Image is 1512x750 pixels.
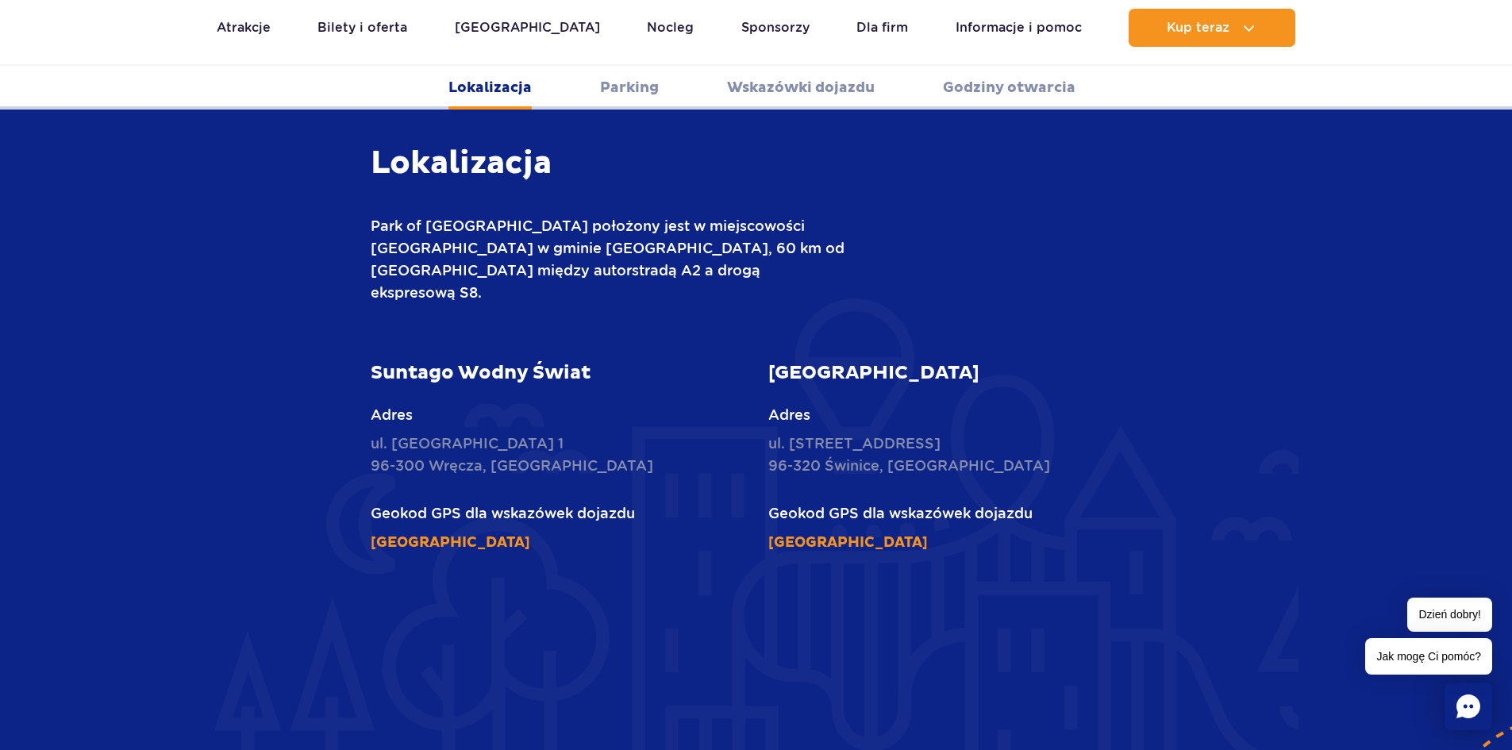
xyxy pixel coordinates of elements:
h3: Lokalizacja [371,144,847,183]
a: [GEOGRAPHIC_DATA] [768,533,928,552]
p: Park of [GEOGRAPHIC_DATA] położony jest w miejscowości [GEOGRAPHIC_DATA] w gminie [GEOGRAPHIC_DAT... [371,215,847,304]
div: Chat [1445,683,1492,730]
p: Adres [371,404,744,426]
span: Kup teraz [1167,21,1229,35]
a: Bilety i oferta [317,9,407,47]
p: Geokod GPS dla wskazówek dojazdu [371,502,744,525]
a: Dla firm [856,9,908,47]
a: Godziny otwarcia [943,66,1075,110]
a: Informacje i pomoc [956,9,1082,47]
p: Geokod GPS dla wskazówek dojazdu [768,502,1142,525]
a: [GEOGRAPHIC_DATA] [371,533,530,552]
strong: Suntago Wodny Świat [371,361,591,385]
p: ul. [STREET_ADDRESS] 96-320 Świnice, [GEOGRAPHIC_DATA] [768,433,1142,477]
a: Lokalizacja [448,66,532,110]
span: Jak mogę Ci pomóc? [1365,638,1492,675]
a: Wskazówki dojazdu [727,66,875,110]
p: ul. [GEOGRAPHIC_DATA] 1 96-300 Wręcza, [GEOGRAPHIC_DATA] [371,433,744,477]
a: [GEOGRAPHIC_DATA] [455,9,600,47]
a: Nocleg [647,9,694,47]
strong: [GEOGRAPHIC_DATA] [768,361,979,385]
p: Adres [768,404,1142,426]
button: Kup teraz [1129,9,1295,47]
a: Atrakcje [217,9,271,47]
span: Dzień dobry! [1407,598,1492,632]
a: Parking [600,66,659,110]
a: Sponsorzy [741,9,810,47]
